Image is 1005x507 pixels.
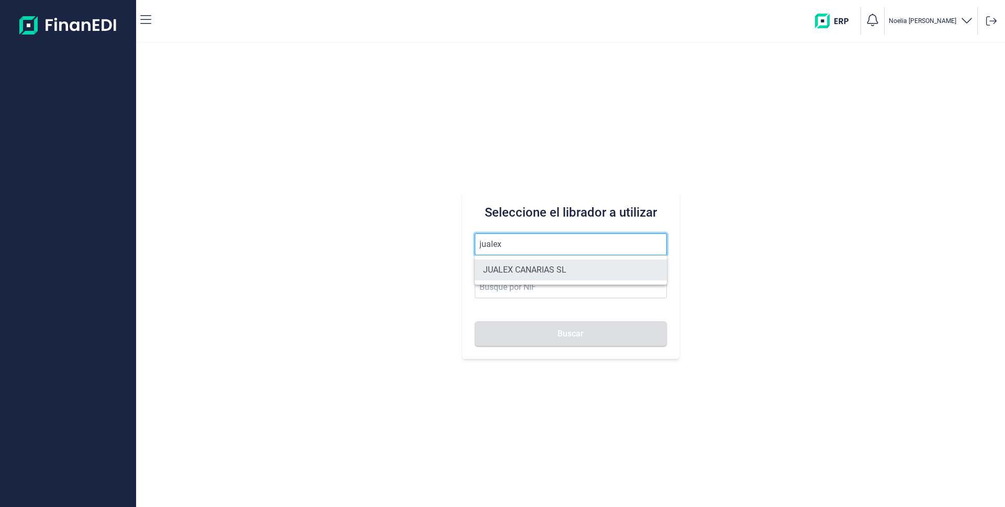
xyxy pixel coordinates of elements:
[475,260,667,280] li: JUALEX CANARIAS SL
[889,17,956,25] p: Noelia [PERSON_NAME]
[557,330,584,337] span: Buscar
[475,321,667,346] button: Buscar
[475,233,667,255] input: Seleccione la razón social
[475,204,667,221] h3: Seleccione el librador a utilizar
[19,8,117,42] img: Logo de aplicación
[815,14,856,28] img: erp
[475,276,667,298] input: Busque por NIF
[889,14,973,29] button: Noelia [PERSON_NAME]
